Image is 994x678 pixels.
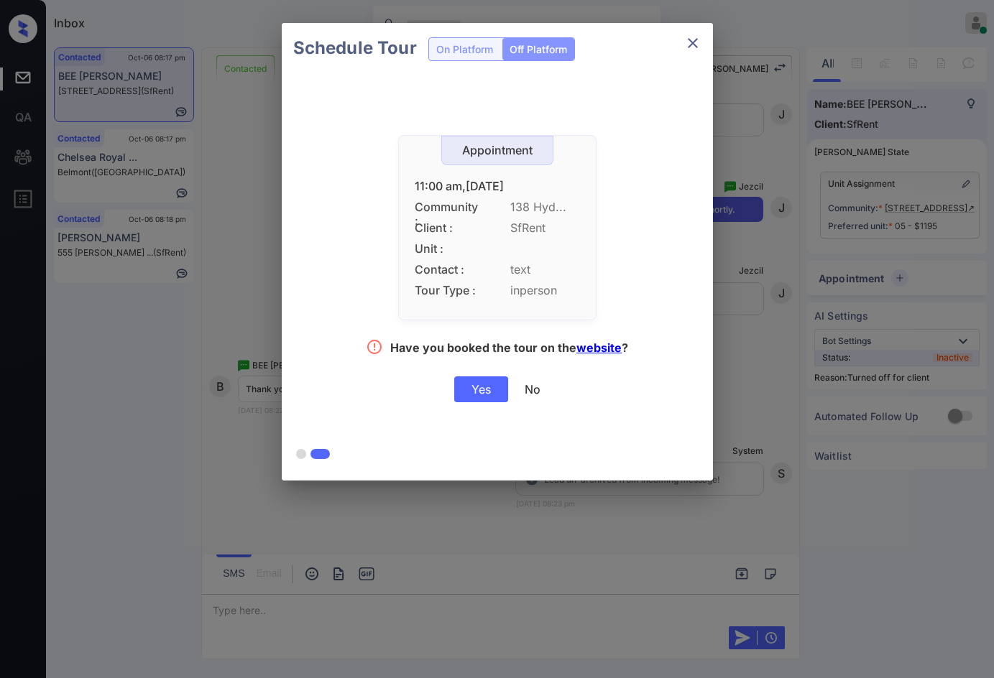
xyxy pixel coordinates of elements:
div: Yes [454,376,508,402]
div: Have you booked the tour on the ? [390,340,628,358]
a: website [576,340,622,355]
span: inperson [510,284,580,297]
span: text [510,263,580,277]
span: Contact : [415,263,479,277]
button: close [678,29,707,57]
span: Client : [415,221,479,235]
span: Unit : [415,242,479,256]
span: SfRent [510,221,580,235]
div: Appointment [442,144,553,157]
div: No [525,382,540,396]
h2: Schedule Tour [282,23,428,73]
span: 138 Hyd... [510,200,580,214]
span: Tour Type : [415,284,479,297]
div: 11:00 am,[DATE] [415,180,580,193]
span: Community : [415,200,479,214]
